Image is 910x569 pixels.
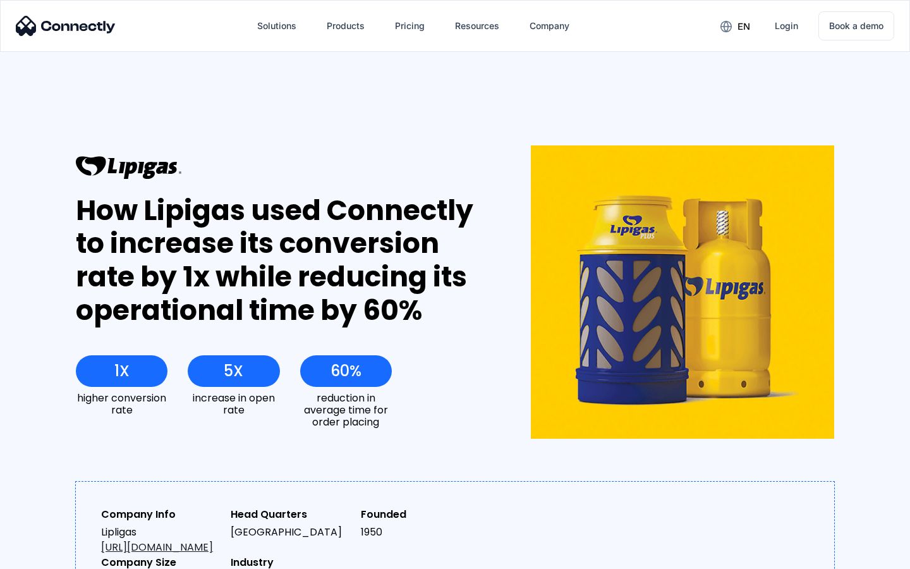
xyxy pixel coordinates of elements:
div: Company [530,17,569,35]
div: 1X [114,362,130,380]
a: [URL][DOMAIN_NAME] [101,540,213,554]
div: 5X [224,362,243,380]
div: Company Info [101,507,221,522]
div: [GEOGRAPHIC_DATA] [231,525,350,540]
a: Login [765,11,808,41]
div: increase in open rate [188,392,279,416]
div: reduction in average time for order placing [300,392,392,429]
div: Head Quarters [231,507,350,522]
div: en [737,18,750,35]
div: Products [327,17,365,35]
div: 1950 [361,525,480,540]
img: Connectly Logo [16,16,116,36]
div: 60% [331,362,361,380]
div: Founded [361,507,480,522]
ul: Language list [25,547,76,565]
a: Book a demo [818,11,894,40]
div: How Lipigas used Connectly to increase its conversion rate by 1x while reducing its operational t... [76,194,485,327]
aside: Language selected: English [13,547,76,565]
div: Resources [455,17,499,35]
a: Pricing [385,11,435,41]
div: higher conversion rate [76,392,167,416]
div: Lipligas [101,525,221,555]
div: Login [775,17,798,35]
div: Solutions [257,17,296,35]
div: Pricing [395,17,425,35]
